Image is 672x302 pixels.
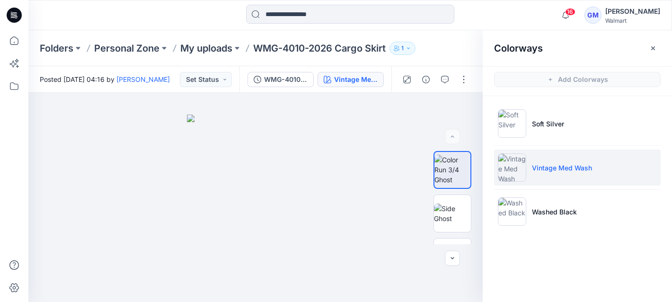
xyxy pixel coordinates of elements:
p: Vintage Med Wash [532,163,592,173]
p: Soft Silver [532,119,564,129]
img: eyJhbGciOiJIUzI1NiIsImtpZCI6IjAiLCJzbHQiOiJzZXMiLCJ0eXAiOiJKV1QifQ.eyJkYXRhIjp7InR5cGUiOiJzdG9yYW... [187,115,324,302]
p: Washed Black [532,207,577,217]
span: Posted [DATE] 04:16 by [40,74,170,84]
img: Side Ghost [434,204,471,223]
p: 1 [401,43,404,53]
button: WMG-4010-2026 Cargo Skirt_Full Colorway [248,72,314,87]
img: Vintage Med Wash [498,153,526,182]
img: Color Run 3/4 Ghost [434,155,470,185]
a: Personal Zone [94,42,159,55]
h2: Colorways [494,43,543,54]
a: [PERSON_NAME] [116,75,170,83]
img: Soft Silver [498,109,526,138]
a: Folders [40,42,73,55]
a: My uploads [180,42,232,55]
button: Vintage Med Wash [318,72,384,87]
span: 16 [565,8,575,16]
div: Vintage Med Wash [334,74,378,85]
div: GM [584,7,601,24]
p: WMG-4010-2026 Cargo Skirt [253,42,386,55]
div: WMG-4010-2026 Cargo Skirt_Full Colorway [264,74,308,85]
button: Details [418,72,433,87]
img: Washed Black [498,197,526,226]
div: [PERSON_NAME] [605,6,660,17]
button: 1 [389,42,416,55]
div: Walmart [605,17,660,24]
